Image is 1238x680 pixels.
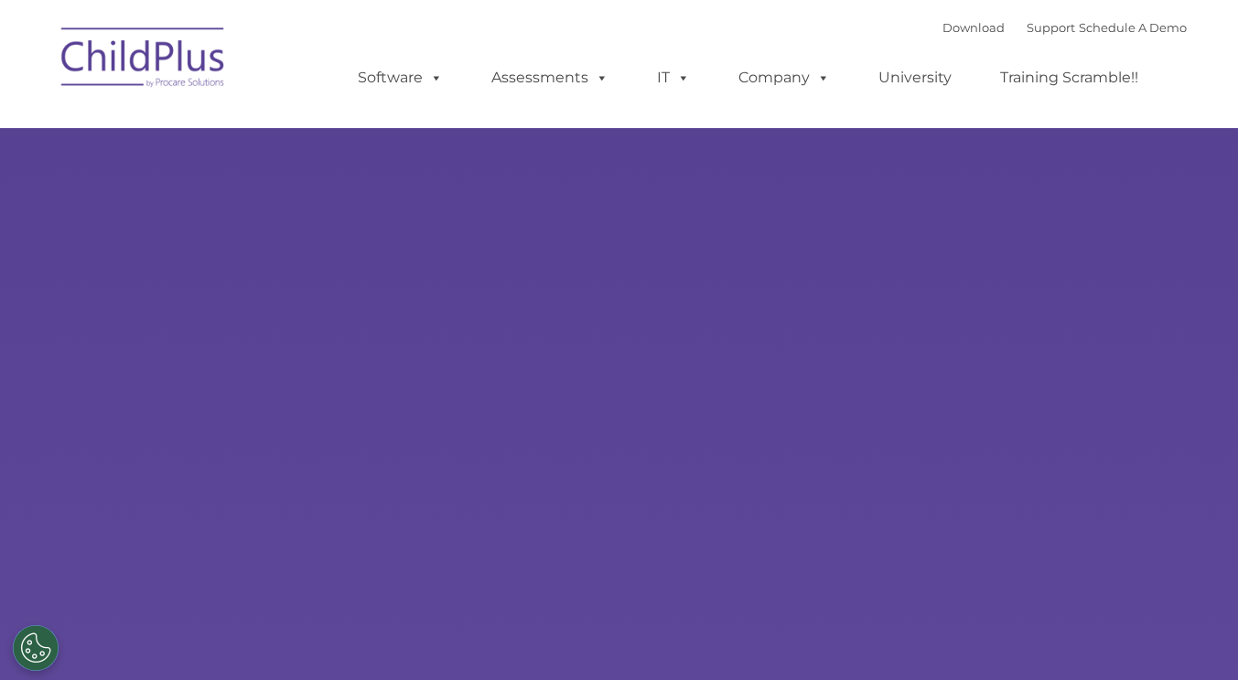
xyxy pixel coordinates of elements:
[1079,20,1187,35] a: Schedule A Demo
[52,15,235,106] img: ChildPlus by Procare Solutions
[942,20,1187,35] font: |
[339,59,461,96] a: Software
[1027,20,1075,35] a: Support
[860,59,970,96] a: University
[982,59,1157,96] a: Training Scramble!!
[13,625,59,671] button: Cookies Settings
[720,59,848,96] a: Company
[942,20,1005,35] a: Download
[639,59,708,96] a: IT
[473,59,627,96] a: Assessments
